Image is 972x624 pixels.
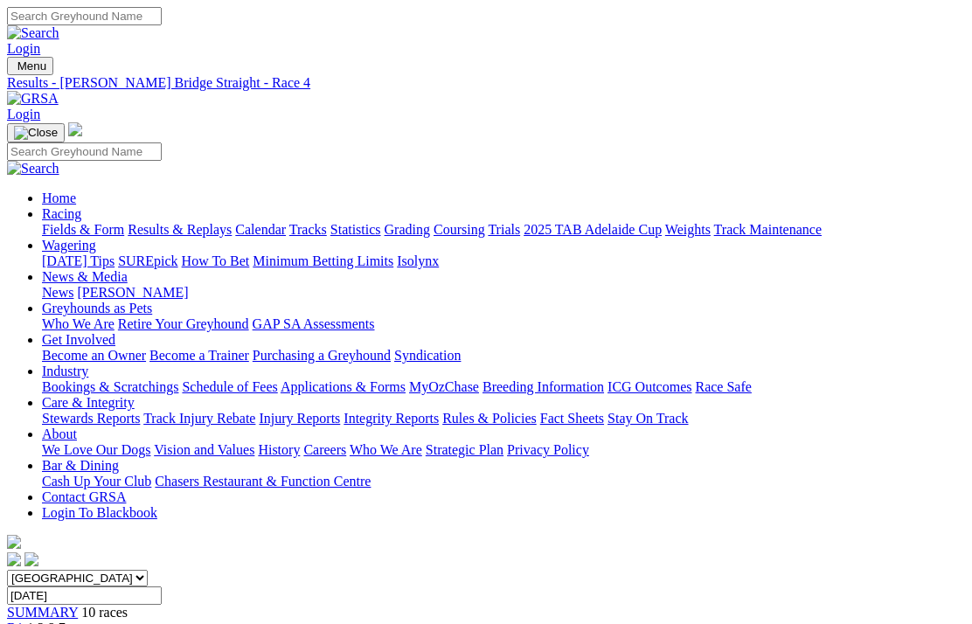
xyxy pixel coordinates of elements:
[7,535,21,549] img: logo-grsa-white.png
[42,348,965,364] div: Get Involved
[42,191,76,205] a: Home
[397,253,439,268] a: Isolynx
[149,348,249,363] a: Become a Trainer
[42,316,115,331] a: Who We Are
[7,123,65,142] button: Toggle navigation
[42,442,150,457] a: We Love Our Dogs
[118,316,249,331] a: Retire Your Greyhound
[7,75,965,91] a: Results - [PERSON_NAME] Bridge Straight - Race 4
[42,489,126,504] a: Contact GRSA
[24,552,38,566] img: twitter.svg
[42,379,965,395] div: Industry
[607,411,688,426] a: Stay On Track
[14,126,58,140] img: Close
[394,348,461,363] a: Syndication
[42,395,135,410] a: Care & Integrity
[42,364,88,378] a: Industry
[7,605,78,620] a: SUMMARY
[17,59,46,73] span: Menu
[483,379,604,394] a: Breeding Information
[81,605,128,620] span: 10 races
[42,285,965,301] div: News & Media
[128,222,232,237] a: Results & Replays
[42,238,96,253] a: Wagering
[7,552,21,566] img: facebook.svg
[7,161,59,177] img: Search
[507,442,589,457] a: Privacy Policy
[524,222,662,237] a: 2025 TAB Adelaide Cup
[330,222,381,237] a: Statistics
[7,91,59,107] img: GRSA
[42,222,124,237] a: Fields & Form
[303,442,346,457] a: Careers
[143,411,255,426] a: Track Injury Rebate
[42,474,965,489] div: Bar & Dining
[253,253,393,268] a: Minimum Betting Limits
[434,222,485,237] a: Coursing
[344,411,439,426] a: Integrity Reports
[42,301,152,315] a: Greyhounds as Pets
[7,142,162,161] input: Search
[695,379,751,394] a: Race Safe
[253,316,375,331] a: GAP SA Assessments
[118,253,177,268] a: SUREpick
[258,442,300,457] a: History
[281,379,406,394] a: Applications & Forms
[42,269,128,284] a: News & Media
[77,285,188,300] a: [PERSON_NAME]
[540,411,604,426] a: Fact Sheets
[253,348,391,363] a: Purchasing a Greyhound
[42,285,73,300] a: News
[235,222,286,237] a: Calendar
[68,122,82,136] img: logo-grsa-white.png
[42,411,140,426] a: Stewards Reports
[714,222,822,237] a: Track Maintenance
[7,7,162,25] input: Search
[607,379,691,394] a: ICG Outcomes
[42,474,151,489] a: Cash Up Your Club
[7,25,59,41] img: Search
[42,332,115,347] a: Get Involved
[426,442,503,457] a: Strategic Plan
[289,222,327,237] a: Tracks
[42,348,146,363] a: Become an Owner
[350,442,422,457] a: Who We Are
[42,442,965,458] div: About
[42,253,965,269] div: Wagering
[42,222,965,238] div: Racing
[385,222,430,237] a: Grading
[7,107,40,121] a: Login
[42,253,115,268] a: [DATE] Tips
[42,379,178,394] a: Bookings & Scratchings
[182,253,250,268] a: How To Bet
[442,411,537,426] a: Rules & Policies
[7,586,162,605] input: Select date
[7,57,53,75] button: Toggle navigation
[42,206,81,221] a: Racing
[42,505,157,520] a: Login To Blackbook
[42,426,77,441] a: About
[409,379,479,394] a: MyOzChase
[154,442,254,457] a: Vision and Values
[259,411,340,426] a: Injury Reports
[182,379,277,394] a: Schedule of Fees
[42,316,965,332] div: Greyhounds as Pets
[665,222,711,237] a: Weights
[42,411,965,426] div: Care & Integrity
[7,41,40,56] a: Login
[155,474,371,489] a: Chasers Restaurant & Function Centre
[42,458,119,473] a: Bar & Dining
[488,222,520,237] a: Trials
